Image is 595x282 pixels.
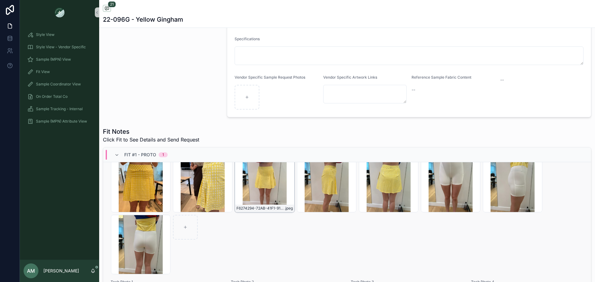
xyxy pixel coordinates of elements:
span: Vendor Specific Artwork Links [323,75,377,80]
span: Sample (MPN) View [36,57,71,62]
button: 21 [103,5,111,13]
h1: 22-096G - Yellow Gingham [103,15,183,24]
span: Vendor Specific Sample Request Photos [235,75,305,80]
a: Fit View [24,66,95,77]
span: Fit #1 - Proto [124,152,156,158]
span: Sample Tracking - Internal [36,106,83,111]
span: Reference Sample Fabric Content [412,75,471,80]
a: Sample Coordinator View [24,79,95,90]
a: Sample (MPN) View [24,54,95,65]
span: Specifications [235,37,260,41]
span: Sample Coordinator View [36,82,81,87]
span: Sample (MPN) Attribute View [36,119,87,124]
div: scrollable content [20,25,99,135]
span: Style View - Vendor Specific [36,45,86,50]
img: App logo [55,7,64,17]
a: Sample Tracking - Internal [24,103,95,115]
span: On Order Total Co [36,94,68,99]
span: F6274294-72AB-41F1-912D-AEF45F113630_4_5005_c [236,206,284,211]
span: Click Fit to See Details and Send Request [103,136,199,143]
span: .jpeg [284,206,293,211]
span: -- [500,77,504,83]
span: -- [412,87,415,93]
a: Sample (MPN) Attribute View [24,116,95,127]
span: 21 [108,1,116,7]
a: Style View - Vendor Specific [24,41,95,53]
span: Style View [36,32,55,37]
p: [PERSON_NAME] [43,268,79,274]
a: On Order Total Co [24,91,95,102]
span: AM [27,267,35,275]
div: 1 [162,152,164,157]
h1: Fit Notes [103,127,199,136]
a: Style View [24,29,95,40]
span: Fit View [36,69,50,74]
